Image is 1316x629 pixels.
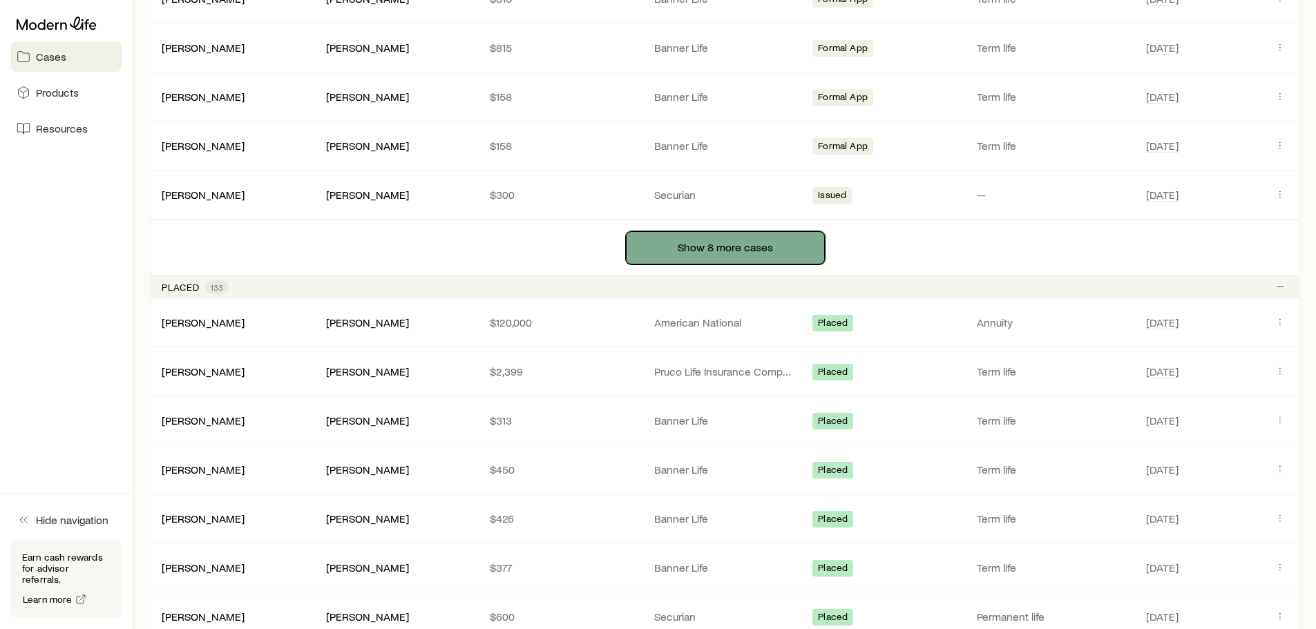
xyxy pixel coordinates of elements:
[490,365,632,378] p: $2,399
[326,610,409,624] div: [PERSON_NAME]
[162,561,245,574] a: [PERSON_NAME]
[326,188,409,202] div: [PERSON_NAME]
[326,512,409,526] div: [PERSON_NAME]
[818,513,848,528] span: Placed
[818,189,846,204] span: Issued
[162,90,245,103] a: [PERSON_NAME]
[1146,90,1179,104] span: [DATE]
[1146,463,1179,476] span: [DATE]
[162,414,245,428] div: [PERSON_NAME]
[23,594,73,604] span: Learn more
[162,316,245,329] a: [PERSON_NAME]
[1146,316,1179,329] span: [DATE]
[162,188,245,201] a: [PERSON_NAME]
[818,366,848,380] span: Placed
[162,512,245,525] a: [PERSON_NAME]
[977,365,1130,378] p: Term life
[977,463,1130,476] p: Term life
[818,42,868,57] span: Formal App
[36,513,108,527] span: Hide navigation
[490,561,632,574] p: $377
[818,317,848,331] span: Placed
[490,610,632,623] p: $600
[654,512,797,525] p: Banner Life
[162,90,245,104] div: [PERSON_NAME]
[162,561,245,575] div: [PERSON_NAME]
[818,464,848,478] span: Placed
[162,610,245,624] div: [PERSON_NAME]
[326,463,409,477] div: [PERSON_NAME]
[11,41,122,72] a: Cases
[977,41,1130,55] p: Term life
[818,415,848,429] span: Placed
[1146,188,1179,202] span: [DATE]
[1146,512,1179,525] span: [DATE]
[326,41,409,55] div: [PERSON_NAME]
[162,463,245,477] div: [PERSON_NAME]
[490,512,632,525] p: $426
[977,188,1130,202] p: —
[36,50,66,64] span: Cases
[326,90,409,104] div: [PERSON_NAME]
[626,231,825,264] button: Show 8 more cases
[162,365,245,378] a: [PERSON_NAME]
[162,41,245,55] div: [PERSON_NAME]
[654,139,797,153] p: Banner Life
[818,562,848,577] span: Placed
[654,41,797,55] p: Banner Life
[1146,139,1179,153] span: [DATE]
[326,139,409,153] div: [PERSON_NAME]
[162,463,245,476] a: [PERSON_NAME]
[1146,41,1179,55] span: [DATE]
[11,505,122,535] button: Hide navigation
[1146,365,1179,378] span: [DATE]
[22,552,111,585] p: Earn cash rewards for advisor referrals.
[654,90,797,104] p: Banner Life
[162,41,245,54] a: [PERSON_NAME]
[977,414,1130,427] p: Term life
[654,414,797,427] p: Banner Life
[490,316,632,329] p: $120,000
[162,610,245,623] a: [PERSON_NAME]
[162,139,245,153] div: [PERSON_NAME]
[326,316,409,330] div: [PERSON_NAME]
[36,122,88,135] span: Resources
[490,414,632,427] p: $313
[162,512,245,526] div: [PERSON_NAME]
[326,365,409,379] div: [PERSON_NAME]
[1146,610,1179,623] span: [DATE]
[818,611,848,626] span: Placed
[654,561,797,574] p: Banner Life
[1146,561,1179,574] span: [DATE]
[977,561,1130,574] p: Term life
[490,188,632,202] p: $300
[654,610,797,623] p: Securian
[162,365,245,379] div: [PERSON_NAME]
[977,90,1130,104] p: Term life
[11,77,122,108] a: Products
[654,316,797,329] p: American National
[977,512,1130,525] p: Term life
[490,90,632,104] p: $158
[162,282,200,293] p: Placed
[818,140,868,155] span: Formal App
[11,113,122,144] a: Resources
[326,414,409,428] div: [PERSON_NAME]
[977,316,1130,329] p: Annuity
[490,139,632,153] p: $158
[1146,414,1179,427] span: [DATE]
[654,463,797,476] p: Banner Life
[654,188,797,202] p: Securian
[162,414,245,427] a: [PERSON_NAME]
[11,541,122,618] div: Earn cash rewards for advisor referrals.Learn more
[36,86,79,99] span: Products
[162,188,245,202] div: [PERSON_NAME]
[211,282,223,293] span: 133
[654,365,797,378] p: Pruco Life Insurance Company
[162,139,245,152] a: [PERSON_NAME]
[490,41,632,55] p: $815
[490,463,632,476] p: $450
[818,91,868,106] span: Formal App
[326,561,409,575] div: [PERSON_NAME]
[977,610,1130,623] p: Permanent life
